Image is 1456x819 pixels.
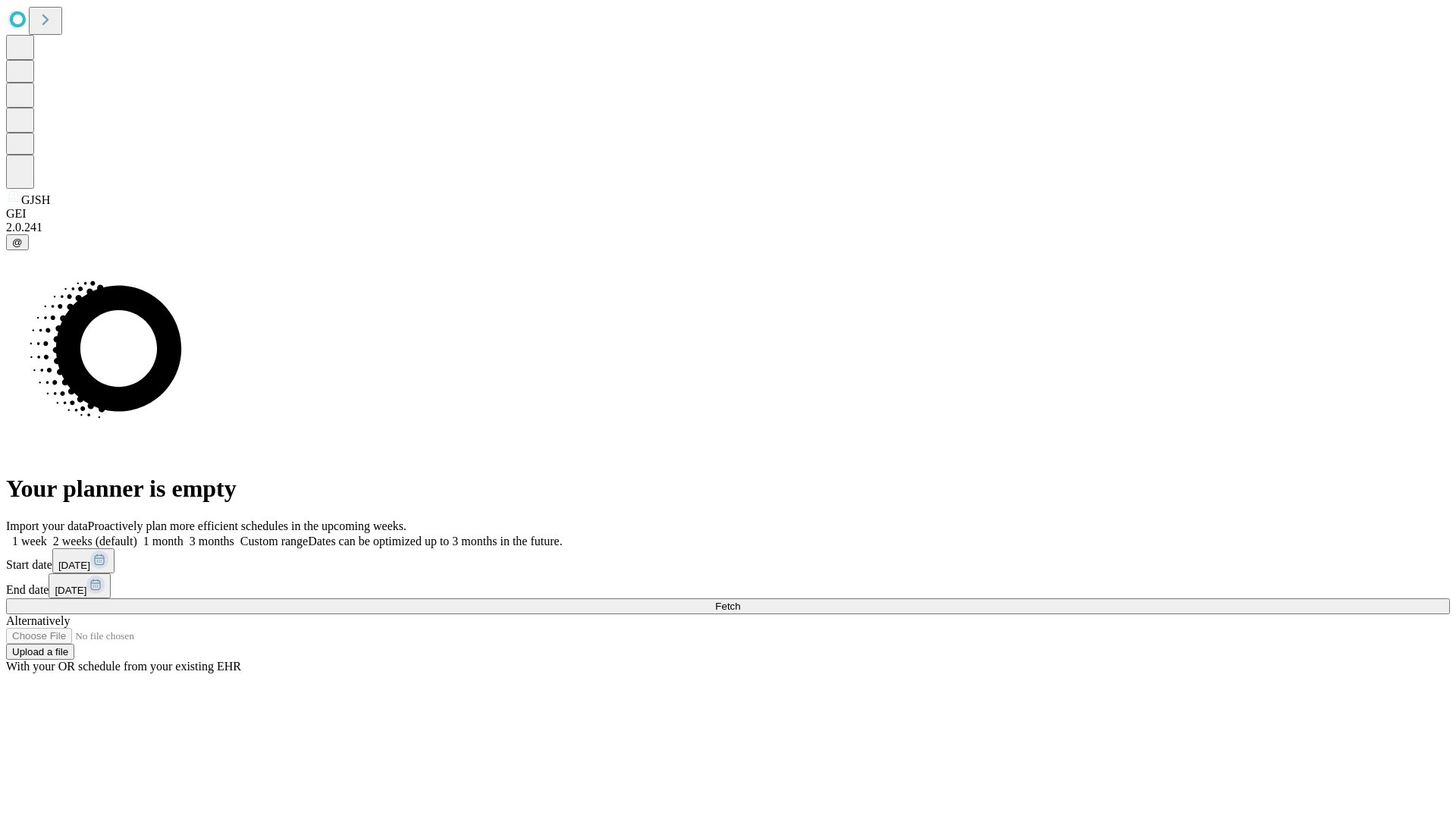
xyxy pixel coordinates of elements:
span: With your OR schedule from your existing EHR [6,660,241,673]
span: 3 months [190,535,234,548]
div: End date [6,573,1450,598]
div: 2.0.241 [6,221,1450,234]
span: Fetch [715,601,740,612]
span: 1 week [12,535,47,548]
button: [DATE] [52,548,115,573]
span: Alternatively [6,614,70,627]
span: Proactively plan more efficient schedules in the upcoming weeks. [88,519,406,532]
div: GEI [6,207,1450,221]
span: 2 weeks (default) [53,535,137,548]
span: Import your data [6,519,88,532]
span: Dates can be optimized up to 3 months in the future. [308,535,562,548]
button: Fetch [6,598,1450,614]
button: [DATE] [49,573,111,598]
span: GJSH [21,193,50,206]
span: [DATE] [58,560,90,571]
button: Upload a file [6,644,74,660]
span: [DATE] [55,585,86,596]
span: 1 month [143,535,184,548]
span: Custom range [240,535,308,548]
button: @ [6,234,29,250]
h1: Your planner is empty [6,475,1450,503]
span: @ [12,237,23,248]
div: Start date [6,548,1450,573]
